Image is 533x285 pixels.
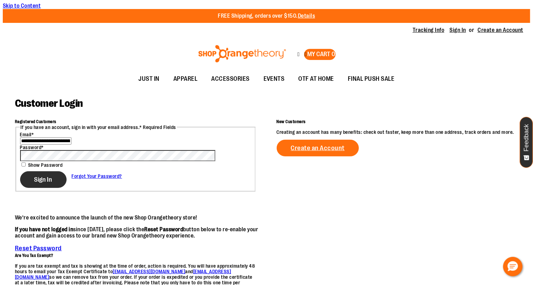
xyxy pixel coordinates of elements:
[15,244,62,252] a: Reset Password
[15,97,83,109] span: Customer Login
[3,9,530,23] div: Promotional banner
[3,3,41,9] a: Skip to Content
[413,26,445,34] a: Tracking Info
[211,71,250,87] span: ACCESSORIES
[291,144,345,152] span: Create an Account
[332,51,335,58] span: 0
[20,132,32,137] span: Email
[20,171,67,188] button: Sign In
[131,71,166,87] a: JUST IN
[292,71,341,87] a: OTF AT HOME
[166,71,205,87] a: APPAREL
[277,140,359,156] a: Create an Account
[138,71,160,87] span: JUST IN
[299,71,334,87] span: OTF AT HOME
[15,269,231,280] a: [EMAIL_ADDRESS][DOMAIN_NAME]
[15,226,267,239] p: since [DATE], please click the button below to re-enable your account and gain access to our bran...
[20,124,177,130] legend: If you have an account, sign in with your email address.
[15,226,74,233] strong: If you have not logged in
[520,117,533,168] button: Feedback - Show survey
[218,13,315,19] p: FREE Shipping, orders over $150.
[140,124,177,130] span: * Required Fields
[450,26,466,34] a: Sign In
[298,13,315,19] a: Details
[28,162,63,168] span: Show Password
[113,269,186,274] a: [EMAIL_ADDRESS][DOMAIN_NAME]
[72,173,122,179] a: Forgot Your Password?
[197,45,287,62] img: Shop Orangetheory
[277,119,306,124] strong: New Customers
[204,71,257,87] a: ACCESSORIES
[341,71,402,87] a: FINAL PUSH SALE
[20,145,42,150] span: Password
[523,124,530,152] span: Feedback
[34,176,52,183] span: Sign In
[173,71,198,87] span: APPAREL
[277,129,518,135] p: Creating an account has many benefits: check out faster, keep more than one address, track orders...
[307,51,330,58] span: My Cart
[15,215,267,221] p: We’re excited to announce the launch of the new Shop Orangetheory store!
[264,71,285,87] span: EVENTS
[348,71,395,87] span: FINAL PUSH SALE
[145,226,183,233] strong: Reset Password
[478,26,524,34] a: Create an Account
[15,119,57,124] strong: Registered Customers
[503,257,523,276] button: Hello, have a question? Let’s chat.
[257,71,292,87] a: EVENTS
[304,49,336,60] button: My Cart
[15,253,53,258] strong: Are You Tax Exempt?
